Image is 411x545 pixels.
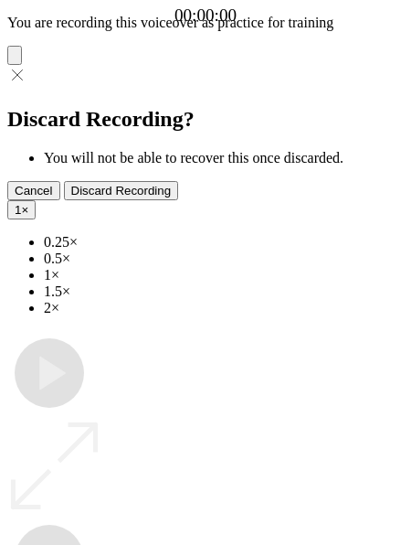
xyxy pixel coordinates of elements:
li: 0.5× [44,251,404,267]
button: Cancel [7,181,60,200]
li: 1.5× [44,283,404,300]
span: 1 [15,203,21,217]
li: 1× [44,267,404,283]
button: 1× [7,200,36,219]
button: Discard Recording [64,181,179,200]
li: 2× [44,300,404,316]
h2: Discard Recording? [7,107,404,132]
li: 0.25× [44,234,404,251]
p: You are recording this voiceover as practice for training [7,15,404,31]
a: 00:00:00 [174,5,237,26]
li: You will not be able to recover this once discarded. [44,150,404,166]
